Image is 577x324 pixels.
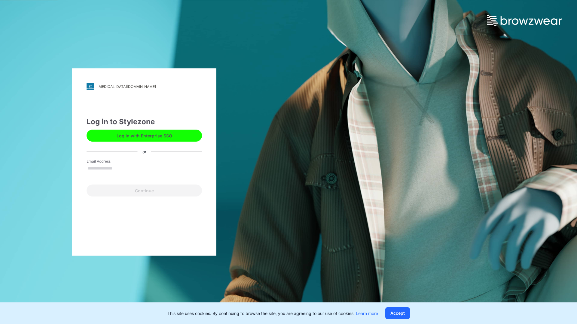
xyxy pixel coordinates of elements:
[87,159,129,164] label: Email Address
[167,310,378,316] p: This site uses cookies. By continuing to browse the site, you are agreeing to our use of cookies.
[87,130,202,142] button: Log in with Enterprise SSO
[138,148,151,154] div: or
[87,83,94,90] img: svg+xml;base64,PHN2ZyB3aWR0aD0iMjgiIGhlaWdodD0iMjgiIHZpZXdCb3g9IjAgMCAyOCAyOCIgZmlsbD0ibm9uZSIgeG...
[87,116,202,127] div: Log in to Stylezone
[487,15,562,26] img: browzwear-logo.73288ffb.svg
[356,311,378,316] a: Learn more
[87,83,202,90] a: [MEDICAL_DATA][DOMAIN_NAME]
[385,307,410,319] button: Accept
[97,84,156,89] div: [MEDICAL_DATA][DOMAIN_NAME]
